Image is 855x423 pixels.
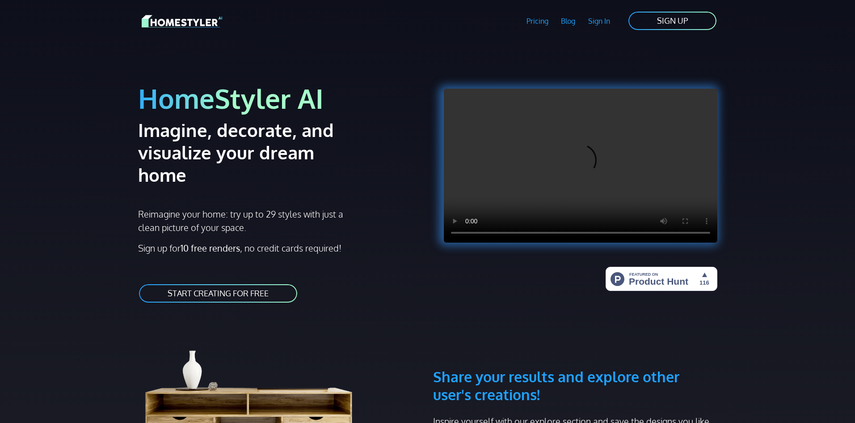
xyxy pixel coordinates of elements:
p: Reimagine your home: try up to 29 styles with just a clean picture of your space. [138,207,351,234]
h2: Imagine, decorate, and visualize your dream home [138,119,366,186]
h1: HomeStyler AI [138,81,422,115]
a: Blog [555,11,582,31]
a: SIGN UP [628,11,717,31]
img: HomeStyler AI - Interior Design Made Easy: One Click to Your Dream Home | Product Hunt [606,267,717,291]
p: Sign up for , no credit cards required! [138,241,422,255]
strong: 10 free renders [181,242,240,254]
img: HomeStyler AI logo [142,13,222,29]
a: START CREATING FOR FREE [138,283,298,303]
a: Pricing [520,11,555,31]
a: Sign In [582,11,617,31]
h3: Share your results and explore other user's creations! [433,325,717,404]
